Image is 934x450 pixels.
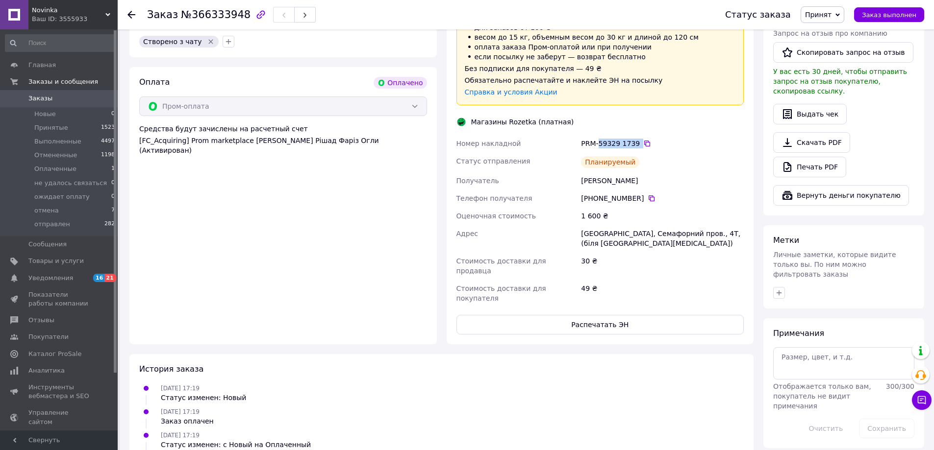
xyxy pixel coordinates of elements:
span: Оплата [139,77,170,87]
span: Заказ [147,9,178,21]
div: PRM-59329 1739 [581,139,744,148]
div: [FC_Acquiring] Prom marketplace [PERSON_NAME] Рішад Фаріз Огли (Активирован) [139,136,427,155]
span: [DATE] 17:19 [161,432,200,439]
span: Отмененные [34,151,77,160]
span: 21 [104,274,116,282]
span: Сообщения [28,240,67,249]
div: Планируемый [581,156,639,168]
span: 7 [111,206,115,215]
span: отмена [34,206,59,215]
span: Адрес [456,230,478,237]
li: оплата заказа Пром-оплатой или при получении [465,42,736,52]
div: Оплачено [374,77,427,89]
svg: Удалить метку [207,38,215,46]
button: Распечатать ЭН [456,315,744,334]
span: У вас есть 30 дней, чтобы отправить запрос на отзыв покупателю, скопировав ссылку. [773,68,907,95]
span: 1198 [101,151,115,160]
input: Поиск [5,34,116,52]
span: Принятые [34,123,68,132]
span: Запрос на отзыв про компанию [773,29,887,37]
div: Магазины Rozetka (платная) [469,117,577,127]
div: Заказ оплачен [161,416,214,426]
span: Управление сайтом [28,408,91,426]
span: 1523 [101,123,115,132]
span: [DATE] 17:19 [161,408,200,415]
span: 282 [104,220,115,229]
span: ожидает оплату [34,192,90,201]
span: 0 [111,192,115,201]
span: [DATE] 17:19 [161,385,200,392]
div: 1 600 ₴ [579,207,746,225]
div: [PHONE_NUMBER] [581,193,744,203]
div: 30 ₴ [579,252,746,280]
button: Чат с покупателем [912,390,932,410]
span: 4497 [101,137,115,146]
li: если посылку не заберут — возврат бесплатно [465,52,736,62]
span: 0 [111,110,115,118]
div: [GEOGRAPHIC_DATA], Семафорний пров., 4Т, (біля [GEOGRAPHIC_DATA][MEDICAL_DATA]) [579,225,746,252]
span: №366333948 [181,9,251,21]
button: Вернуть деньги покупателю [773,185,909,206]
div: [PERSON_NAME] [579,172,746,189]
div: Без подписки для покупателя — 49 ₴ [465,64,736,73]
span: Товары и услуги [28,257,84,265]
div: Вернуться назад [127,10,135,20]
span: Каталог ProSale [28,350,81,358]
div: 49 ₴ [579,280,746,307]
span: Главная [28,61,56,70]
li: весом до 15 кг, объемным весом до 30 кг и длиной до 120 см [465,32,736,42]
span: Отзывы [28,316,54,325]
span: 0 [111,179,115,188]
div: Статус изменен: с Новый на Оплаченный [161,440,311,450]
span: Отображается только вам, покупатель не видит примечания [773,382,871,410]
span: отправлен [34,220,70,229]
span: Оплаченные [34,165,76,173]
div: Статус заказа [725,10,791,20]
span: Получатель [456,177,499,185]
span: Личные заметки, которые видите только вы. По ним можно фильтровать заказы [773,251,896,278]
span: Заказы и сообщения [28,77,98,86]
span: Аналитика [28,366,65,375]
span: Оценочная стоимость [456,212,536,220]
span: Покупатели [28,332,69,341]
span: Принят [805,11,832,19]
span: Номер накладной [456,140,521,147]
a: Скачать PDF [773,132,850,153]
span: Стоимость доставки для продавца [456,257,546,275]
div: Статус изменен: Новый [161,393,246,403]
span: Стоимость доставки для покупателя [456,284,546,302]
span: Novinka [32,6,105,15]
span: Заказ выполнен [862,11,916,19]
span: Метки [773,236,799,245]
span: Инструменты вебмастера и SEO [28,383,91,401]
span: Показатели работы компании [28,290,91,308]
span: Уведомления [28,274,73,283]
span: 300 / 300 [886,382,914,390]
div: Средства будут зачислены на расчетный счет [139,124,427,155]
div: Обязательно распечатайте и наклейте ЭН на посылку [465,75,736,85]
span: Выполненные [34,137,81,146]
div: Ваш ID: 3555933 [32,15,118,24]
span: 16 [93,274,104,282]
span: не удалось связаться [34,179,107,188]
a: Справка и условия Акции [465,88,557,96]
button: Заказ выполнен [854,7,924,22]
span: Примечания [773,329,824,338]
span: Заказы [28,94,52,103]
span: Телефон получателя [456,194,532,202]
span: История заказа [139,364,203,374]
button: Выдать чек [773,104,847,124]
span: 1 [111,165,115,173]
button: Скопировать запрос на отзыв [773,42,913,63]
span: Новые [34,110,56,118]
span: Створено з чату [143,38,202,46]
span: Статус отправления [456,157,530,165]
a: Печать PDF [773,157,846,177]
